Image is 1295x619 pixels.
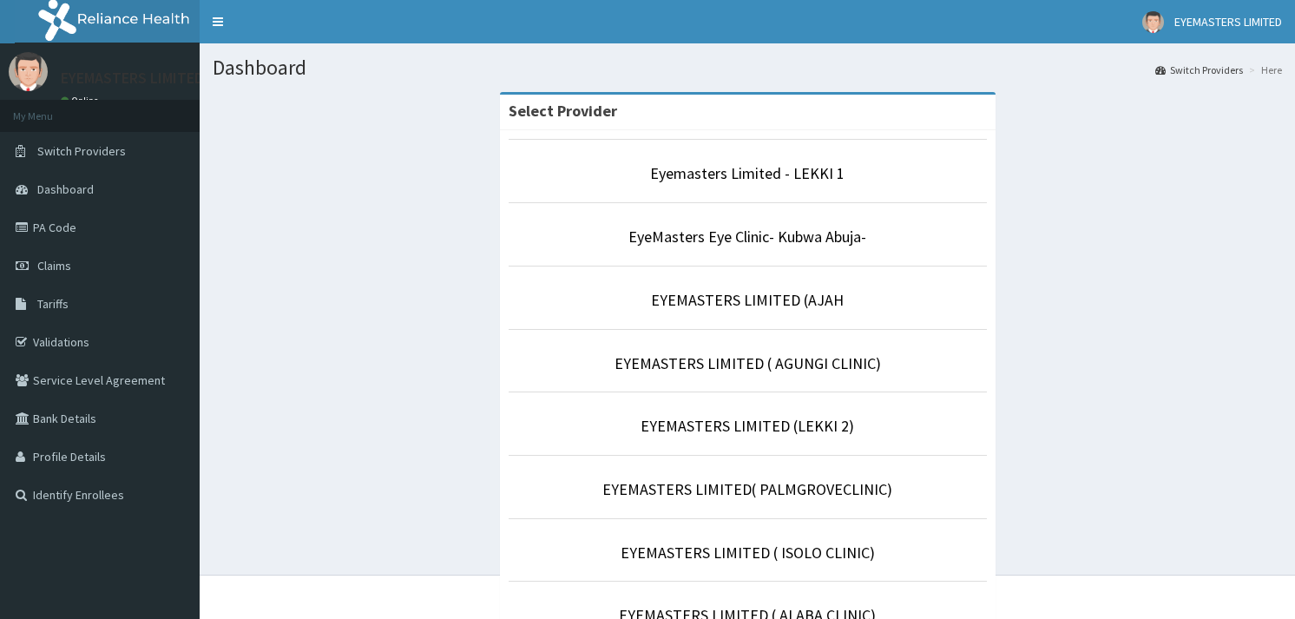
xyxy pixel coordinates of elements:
[1174,14,1282,30] span: EYEMASTERS LIMITED
[37,296,69,312] span: Tariffs
[615,353,881,373] a: EYEMASTERS LIMITED ( AGUNGI CLINIC)
[1142,11,1164,33] img: User Image
[37,181,94,197] span: Dashboard
[213,56,1282,79] h1: Dashboard
[61,70,204,86] p: EYEMASTERS LIMITED
[9,52,48,91] img: User Image
[37,143,126,159] span: Switch Providers
[621,543,875,563] a: EYEMASTERS LIMITED ( ISOLO CLINIC)
[650,163,845,183] a: Eyemasters Limited - LEKKI 1
[602,479,892,499] a: EYEMASTERS LIMITED( PALMGROVECLINIC)
[641,416,854,436] a: EYEMASTERS LIMITED (LEKKI 2)
[1155,63,1243,77] a: Switch Providers
[651,290,844,310] a: EYEMASTERS LIMITED (AJAH
[509,101,617,121] strong: Select Provider
[61,95,102,107] a: Online
[37,258,71,273] span: Claims
[628,227,866,247] a: EyeMasters Eye Clinic- Kubwa Abuja-
[1245,63,1282,77] li: Here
